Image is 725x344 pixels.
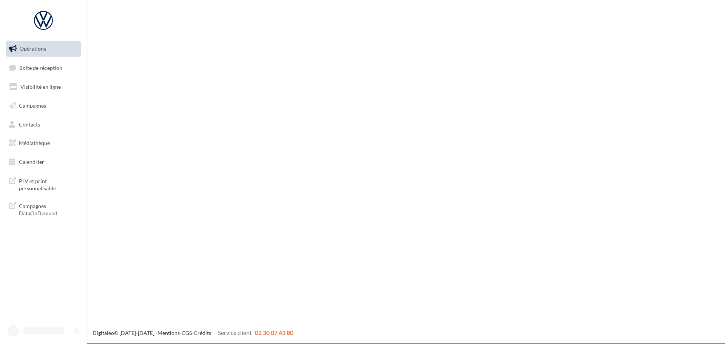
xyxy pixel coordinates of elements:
span: Calendrier [19,159,44,165]
span: Campagnes DataOnDemand [19,201,78,217]
a: Mentions [157,330,180,336]
a: PLV et print personnalisable [5,173,82,195]
a: Campagnes [5,98,82,114]
span: PLV et print personnalisable [19,176,78,192]
span: © [DATE]-[DATE] - - - [93,330,293,336]
a: Opérations [5,41,82,57]
span: Visibilité en ligne [20,83,61,90]
a: Crédits [194,330,211,336]
span: Médiathèque [19,140,50,146]
a: Calendrier [5,154,82,170]
span: Opérations [20,45,46,52]
a: Visibilité en ligne [5,79,82,95]
span: Service client [218,329,252,336]
span: Campagnes [19,102,46,109]
a: Campagnes DataOnDemand [5,198,82,220]
a: CGS [182,330,192,336]
a: Boîte de réception [5,60,82,76]
span: Boîte de réception [19,64,62,71]
span: 02 30 07 43 80 [255,329,293,336]
a: Médiathèque [5,135,82,151]
span: Contacts [19,121,40,127]
a: Contacts [5,117,82,133]
a: Digitaleo [93,330,114,336]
